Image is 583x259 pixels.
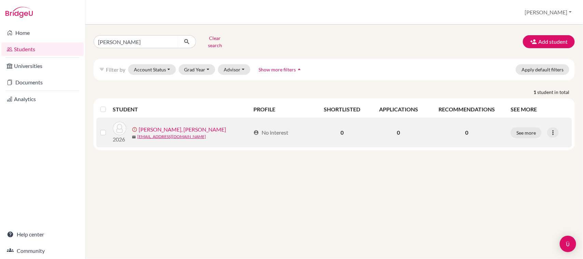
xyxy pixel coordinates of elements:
span: mail [132,135,136,139]
button: [PERSON_NAME] [522,6,575,19]
th: STUDENT [113,101,249,118]
p: 0 [431,128,502,137]
a: Documents [1,76,84,89]
span: Show more filters [259,67,296,72]
a: Community [1,244,84,258]
a: [PERSON_NAME], [PERSON_NAME] [139,125,226,134]
i: arrow_drop_up [296,66,303,73]
div: Open Intercom Messenger [560,236,576,252]
a: Home [1,26,84,40]
a: Students [1,42,84,56]
span: error_outline [132,127,139,132]
td: 0 [315,118,370,148]
span: account_circle [253,130,259,135]
div: No interest [253,128,288,137]
button: Add student [523,35,575,48]
td: 0 [370,118,427,148]
th: SHORTLISTED [315,101,370,118]
a: Help center [1,228,84,241]
strong: 1 [533,88,537,96]
button: Apply default filters [516,64,569,75]
button: Grad Year [179,64,216,75]
span: student in total [537,88,575,96]
span: Filter by [106,66,125,73]
a: Analytics [1,92,84,106]
button: Clear search [196,33,234,51]
a: [EMAIL_ADDRESS][DOMAIN_NAME] [137,134,206,140]
button: Advisor [218,64,250,75]
th: RECOMMENDATIONS [427,101,506,118]
th: SEE MORE [506,101,572,118]
a: Universities [1,59,84,73]
th: PROFILE [249,101,315,118]
button: Show more filtersarrow_drop_up [253,64,309,75]
button: Account Status [128,64,176,75]
img: ROMERO MENDEZ, FIORELLA MARÍA [113,122,126,135]
img: Bridge-U [5,7,33,18]
p: 2026 [113,135,126,144]
i: filter_list [99,67,105,72]
th: APPLICATIONS [370,101,427,118]
button: See more [511,127,542,138]
input: Find student by name... [94,35,178,48]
